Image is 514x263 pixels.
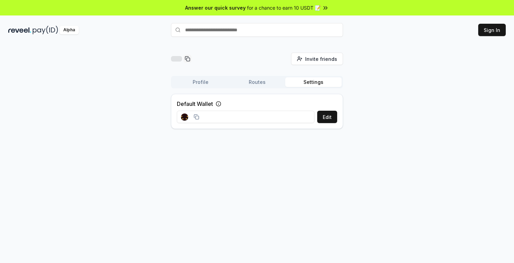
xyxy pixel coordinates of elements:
button: Settings [285,77,342,87]
div: Alpha [60,26,79,34]
button: Invite friends [291,53,343,65]
button: Sign In [478,24,506,36]
label: Default Wallet [177,100,213,108]
span: Invite friends [305,55,337,63]
button: Routes [229,77,285,87]
button: Profile [172,77,229,87]
button: Edit [317,111,337,123]
img: reveel_dark [8,26,31,34]
img: pay_id [33,26,58,34]
span: Answer our quick survey [185,4,246,11]
span: for a chance to earn 10 USDT 📝 [247,4,321,11]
